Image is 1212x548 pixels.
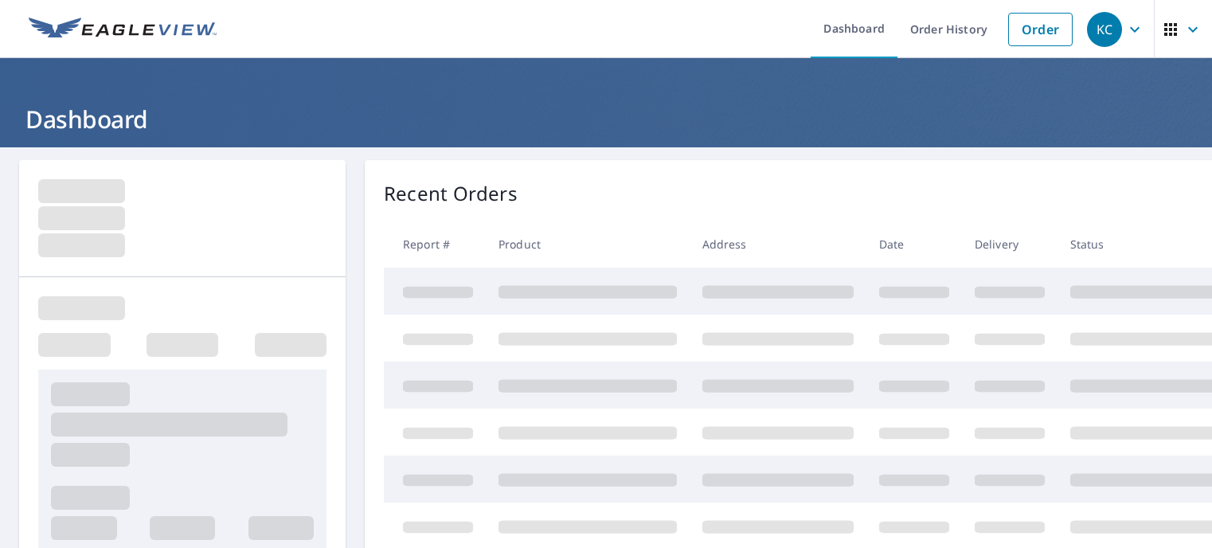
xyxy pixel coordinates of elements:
h1: Dashboard [19,103,1193,135]
th: Date [866,221,962,268]
img: EV Logo [29,18,217,41]
div: KC [1087,12,1122,47]
p: Recent Orders [384,179,518,208]
a: Order [1008,13,1073,46]
th: Report # [384,221,486,268]
th: Product [486,221,690,268]
th: Delivery [962,221,1058,268]
th: Address [690,221,866,268]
